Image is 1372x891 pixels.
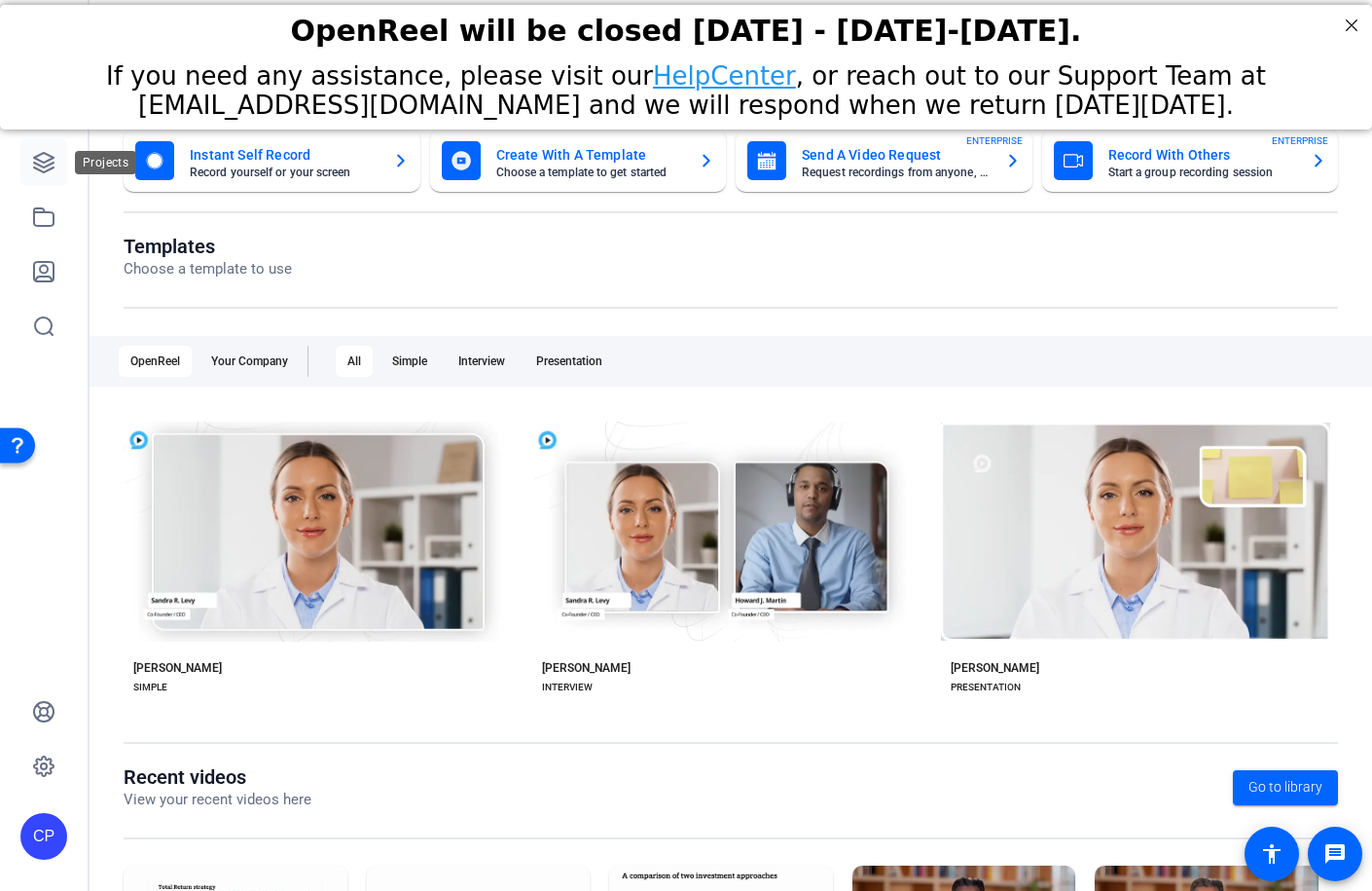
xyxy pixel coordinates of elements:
[124,130,420,192] button: Instant Self RecordRecord yourself or your screen
[1083,546,1215,558] span: Preview [PERSON_NAME]
[496,167,684,178] mat-card-subtitle: Choose a template to get started
[542,680,593,695] div: INTERVIEW
[124,258,292,280] p: Choose a template to use
[124,765,311,789] h1: Recent videos
[1323,842,1347,866] mat-icon: message
[1108,167,1296,178] mat-card-subtitle: Start a group recording session
[1233,770,1338,805] a: Go to library
[190,167,378,178] mat-card-subtitle: Record yourself or your screen
[380,346,439,377] div: Simple
[238,540,262,564] mat-icon: play_arrow
[1272,133,1328,148] span: ENTERPRISE
[1108,143,1296,167] mat-card-title: Record With Others
[119,346,192,377] div: OpenReel
[674,546,807,558] span: Preview [PERSON_NAME]
[1042,130,1339,192] button: Record With OthersStart a group recording sessionENTERPRISE
[802,143,990,167] mat-card-title: Send A Video Request
[1248,777,1322,798] span: Go to library
[951,680,1021,695] div: PRESENTATION
[133,680,167,695] div: SIMPLE
[542,660,631,676] div: [PERSON_NAME]
[496,143,684,167] mat-card-title: Create With A Template
[647,540,670,564] mat-icon: play_arrow
[1051,485,1074,508] mat-icon: check_circle
[124,789,311,811] p: View your recent videos here
[24,9,1348,43] div: OpenReel will be closed [DATE] - [DATE]-[DATE].
[736,130,1032,192] button: Send A Video RequestRequest recordings from anyone, anywhereENTERPRISE
[669,491,812,502] span: Start with [PERSON_NAME]
[1056,540,1079,564] mat-icon: play_arrow
[234,485,257,508] mat-icon: check_circle
[430,130,727,192] button: Create With A TemplateChoose a template to get started
[336,346,373,377] div: All
[447,346,517,377] div: Interview
[124,235,292,258] h1: Templates
[951,660,1039,676] div: [PERSON_NAME]
[20,813,67,860] div: CP
[106,56,1266,115] span: If you need any assistance, please visit our , or reach out to our Support Team at [EMAIL_ADDRESS...
[966,133,1023,148] span: ENTERPRISE
[190,143,378,167] mat-card-title: Instant Self Record
[261,491,403,502] span: Start with [PERSON_NAME]
[642,485,666,508] mat-icon: check_circle
[653,56,796,86] a: HelpCenter
[133,660,222,676] div: [PERSON_NAME]
[1078,491,1220,502] span: Start with [PERSON_NAME]
[75,151,136,174] div: Projects
[802,167,990,178] mat-card-subtitle: Request recordings from anyone, anywhere
[266,546,398,558] span: Preview [PERSON_NAME]
[524,346,614,377] div: Presentation
[1260,842,1283,866] mat-icon: accessibility
[199,346,300,377] div: Your Company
